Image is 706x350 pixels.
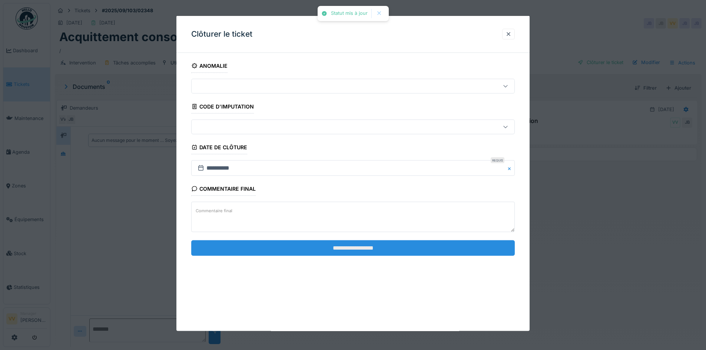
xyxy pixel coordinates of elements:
button: Close [507,160,515,176]
div: Statut mis à jour [331,10,368,17]
div: Commentaire final [191,183,256,196]
div: Anomalie [191,60,228,73]
div: Date de clôture [191,142,247,154]
h3: Clôturer le ticket [191,30,252,39]
label: Commentaire final [194,206,234,215]
div: Requis [491,157,504,163]
div: Code d'imputation [191,101,254,114]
